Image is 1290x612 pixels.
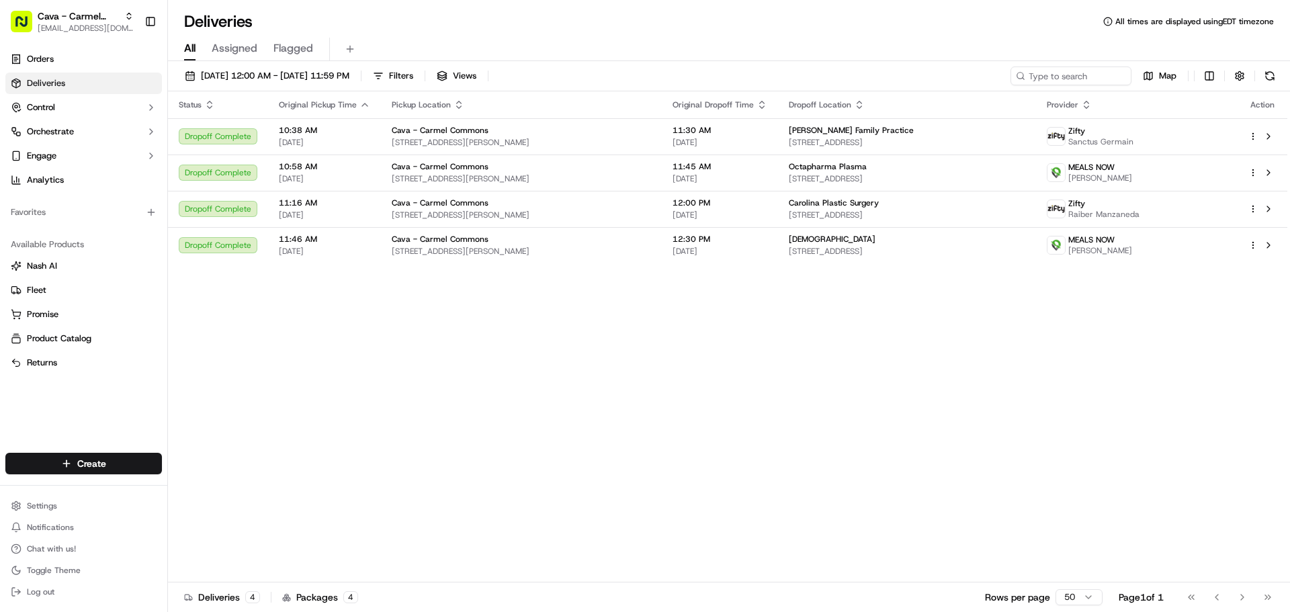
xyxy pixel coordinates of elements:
[27,500,57,511] span: Settings
[27,357,57,369] span: Returns
[392,173,651,184] span: [STREET_ADDRESS][PERSON_NAME]
[5,169,162,191] a: Analytics
[673,173,767,184] span: [DATE]
[392,125,488,136] span: Cava - Carmel Commons
[279,125,370,136] span: 10:38 AM
[77,457,106,470] span: Create
[279,99,357,110] span: Original Pickup Time
[279,246,370,257] span: [DATE]
[1260,67,1279,85] button: Refresh
[343,591,358,603] div: 4
[5,352,162,374] button: Returns
[431,67,482,85] button: Views
[27,53,54,65] span: Orders
[5,279,162,301] button: Fleet
[27,77,65,89] span: Deliveries
[27,126,74,138] span: Orchestrate
[279,173,370,184] span: [DATE]
[279,210,370,220] span: [DATE]
[673,161,767,172] span: 11:45 AM
[38,9,119,23] button: Cava - Carmel Commons
[789,234,875,245] span: [DEMOGRAPHIC_DATA]
[273,40,313,56] span: Flagged
[5,304,162,325] button: Promise
[279,198,370,208] span: 11:16 AM
[1068,126,1085,136] span: Zifty
[5,234,162,255] div: Available Products
[212,40,257,56] span: Assigned
[1248,99,1277,110] div: Action
[367,67,419,85] button: Filters
[1068,162,1115,173] span: MEALS NOW
[5,496,162,515] button: Settings
[392,137,651,148] span: [STREET_ADDRESS][PERSON_NAME]
[1068,198,1085,209] span: Zifty
[673,210,767,220] span: [DATE]
[5,453,162,474] button: Create
[11,260,157,272] a: Nash AI
[1068,136,1133,147] span: Sanctus Germain
[27,174,64,186] span: Analytics
[789,246,1025,257] span: [STREET_ADDRESS]
[1159,70,1176,82] span: Map
[184,591,260,604] div: Deliveries
[11,308,157,320] a: Promise
[27,260,57,272] span: Nash AI
[179,67,355,85] button: [DATE] 12:00 AM - [DATE] 11:59 PM
[5,582,162,601] button: Log out
[673,125,767,136] span: 11:30 AM
[27,333,91,345] span: Product Catalog
[38,23,134,34] button: [EMAIL_ADDRESS][DOMAIN_NAME]
[5,145,162,167] button: Engage
[392,161,488,172] span: Cava - Carmel Commons
[27,284,46,296] span: Fleet
[1115,16,1274,27] span: All times are displayed using EDT timezone
[27,586,54,597] span: Log out
[11,333,157,345] a: Product Catalog
[1047,236,1065,254] img: melas_now_logo.png
[1047,200,1065,218] img: zifty-logo-trans-sq.png
[184,40,196,56] span: All
[201,70,349,82] span: [DATE] 12:00 AM - [DATE] 11:59 PM
[184,11,253,32] h1: Deliveries
[673,234,767,245] span: 12:30 PM
[1010,67,1131,85] input: Type to search
[789,137,1025,148] span: [STREET_ADDRESS]
[392,210,651,220] span: [STREET_ADDRESS][PERSON_NAME]
[27,522,74,533] span: Notifications
[5,539,162,558] button: Chat with us!
[389,70,413,82] span: Filters
[279,161,370,172] span: 10:58 AM
[1047,99,1078,110] span: Provider
[11,284,157,296] a: Fleet
[279,137,370,148] span: [DATE]
[5,255,162,277] button: Nash AI
[392,246,651,257] span: [STREET_ADDRESS][PERSON_NAME]
[5,5,139,38] button: Cava - Carmel Commons[EMAIL_ADDRESS][DOMAIN_NAME]
[789,125,914,136] span: [PERSON_NAME] Family Practice
[5,121,162,142] button: Orchestrate
[673,246,767,257] span: [DATE]
[279,234,370,245] span: 11:46 AM
[985,591,1050,604] p: Rows per page
[789,210,1025,220] span: [STREET_ADDRESS]
[789,198,879,208] span: Carolina Plastic Surgery
[5,202,162,223] div: Favorites
[27,150,56,162] span: Engage
[673,198,767,208] span: 12:00 PM
[5,328,162,349] button: Product Catalog
[1068,245,1132,256] span: [PERSON_NAME]
[789,99,851,110] span: Dropoff Location
[1119,591,1164,604] div: Page 1 of 1
[1068,234,1115,245] span: MEALS NOW
[1137,67,1182,85] button: Map
[1047,164,1065,181] img: melas_now_logo.png
[1068,209,1139,220] span: Raiber Manzaneda
[11,357,157,369] a: Returns
[453,70,476,82] span: Views
[1068,173,1132,183] span: [PERSON_NAME]
[27,565,81,576] span: Toggle Theme
[5,73,162,94] a: Deliveries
